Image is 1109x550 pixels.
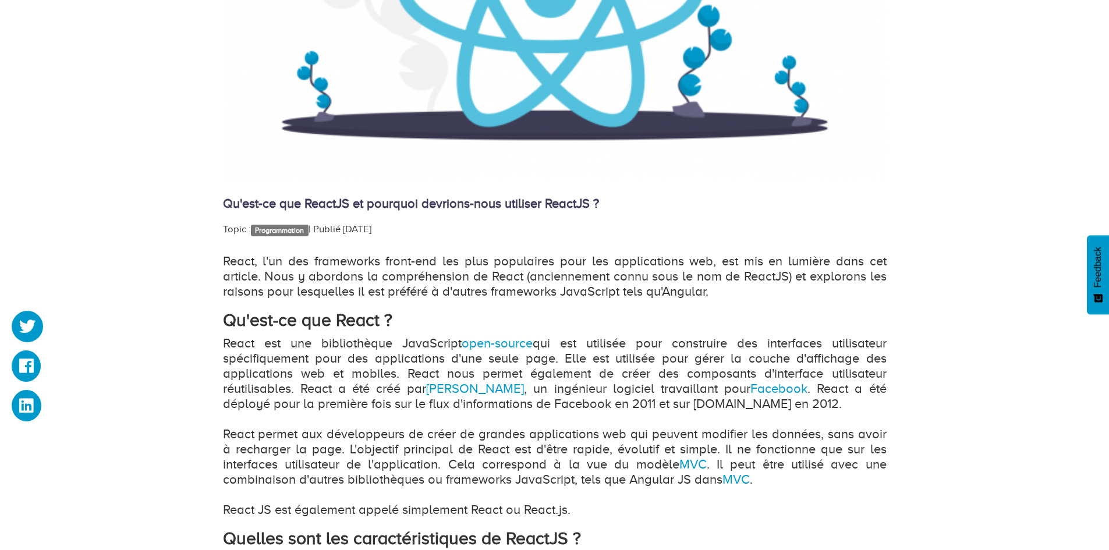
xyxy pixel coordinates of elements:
button: Feedback - Afficher l’enquête [1087,235,1109,314]
a: Programmation [251,225,309,236]
a: [PERSON_NAME] [426,381,524,396]
p: React, l'un des frameworks front-end les plus populaires pour les applications web, est mis en lu... [223,254,887,299]
a: MVC [679,457,707,471]
h4: Qu'est-ce que ReactJS et pourquoi devrions-nous utiliser ReactJS ? [223,197,887,211]
span: Topic : | [223,223,311,235]
p: React est une bibliothèque JavaScript qui est utilisée pour construire des interfaces utilisateur... [223,336,887,517]
strong: Quelles sont les caractéristiques de ReactJS ? [223,528,581,548]
a: MVC [722,472,750,487]
span: Publié [DATE] [313,223,371,235]
a: open-source [462,336,533,350]
a: Facebook [750,381,807,396]
span: Feedback [1093,247,1103,288]
strong: Qu'est-ce que React ? [223,310,392,330]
